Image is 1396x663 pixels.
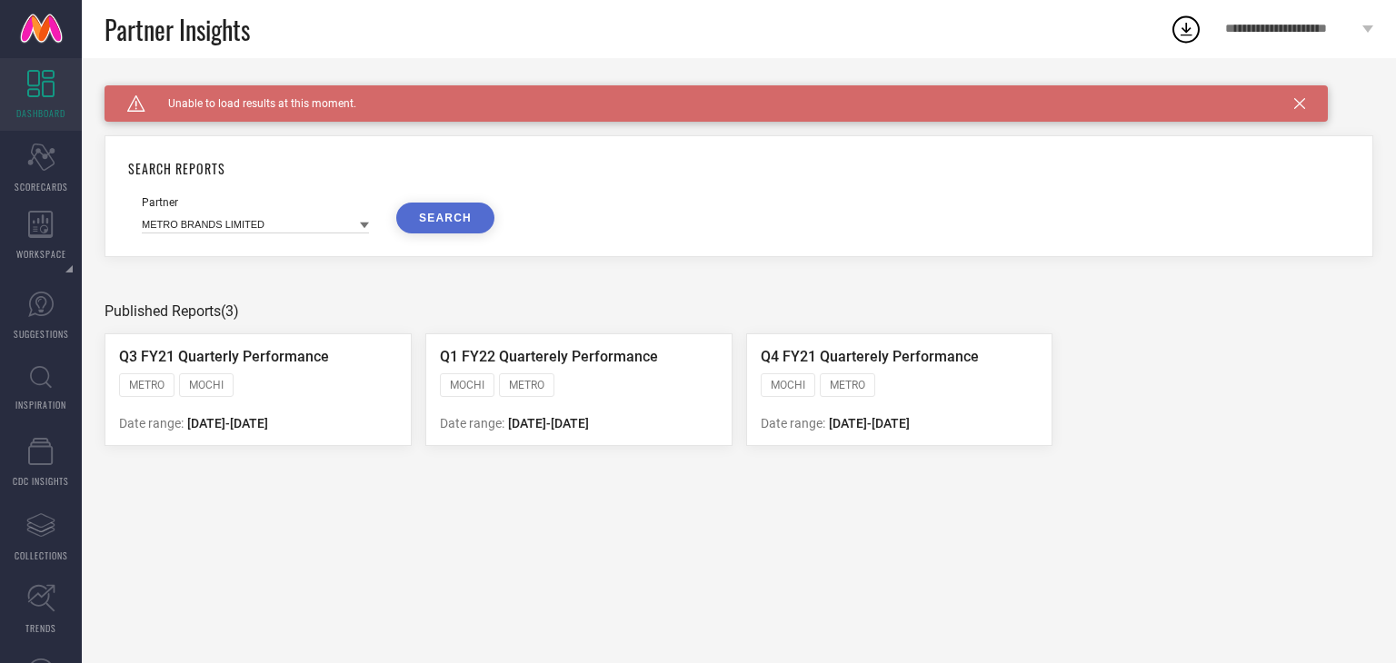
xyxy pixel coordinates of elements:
[829,416,910,430] span: [DATE] - [DATE]
[771,379,805,391] span: MOCHI
[119,348,329,365] span: Q3 FY21 Quarterly Performance
[16,247,66,261] span: WORKSPACE
[509,379,544,391] span: METRO
[13,474,69,488] span: CDC INSIGHTS
[25,621,56,635] span: TRENDS
[1170,13,1202,45] div: Open download list
[15,549,68,562] span: COLLECTIONS
[14,327,69,341] span: SUGGESTIONS
[761,416,825,430] span: Date range:
[15,398,66,411] span: INSPIRATION
[142,196,369,209] div: Partner
[15,180,68,193] span: SCORECARDS
[16,106,65,120] span: DASHBOARD
[761,348,979,365] span: Q4 FY21 Quarterely Performance
[508,416,589,430] span: [DATE] - [DATE]
[105,11,250,48] span: Partner Insights
[440,416,504,430] span: Date range:
[440,348,658,365] span: Q1 FY22 Quarterely Performance
[128,159,1350,178] h1: SEARCH REPORTS
[145,97,356,110] span: Unable to load results at this moment.
[830,379,865,391] span: METRO
[119,416,184,430] span: Date range:
[189,379,224,391] span: MOCHI
[129,379,165,391] span: METRO
[187,416,268,430] span: [DATE] - [DATE]
[396,203,494,233] button: SEARCH
[450,379,484,391] span: MOCHI
[105,302,1373,320] div: Published Reports (3)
